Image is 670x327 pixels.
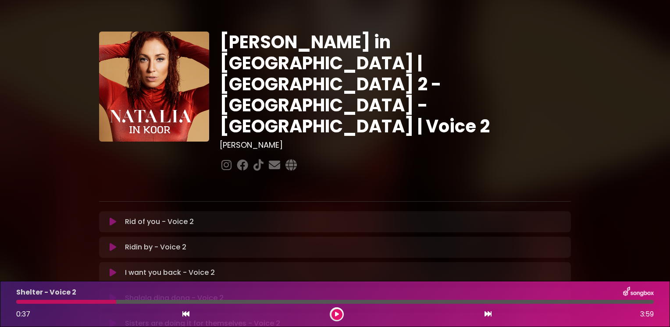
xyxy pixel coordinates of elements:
[220,140,571,150] h3: [PERSON_NAME]
[640,309,654,320] span: 3:59
[125,242,186,252] p: Ridin by - Voice 2
[99,32,209,142] img: YTVS25JmS9CLUqXqkEhs
[125,267,215,278] p: I want you back - Voice 2
[16,309,30,319] span: 0:37
[16,287,76,298] p: Shelter - Voice 2
[125,217,194,227] p: Rid of you - Voice 2
[623,287,654,298] img: songbox-logo-white.png
[220,32,571,137] h1: [PERSON_NAME] in [GEOGRAPHIC_DATA] | [GEOGRAPHIC_DATA] 2 - [GEOGRAPHIC_DATA] - [GEOGRAPHIC_DATA] ...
